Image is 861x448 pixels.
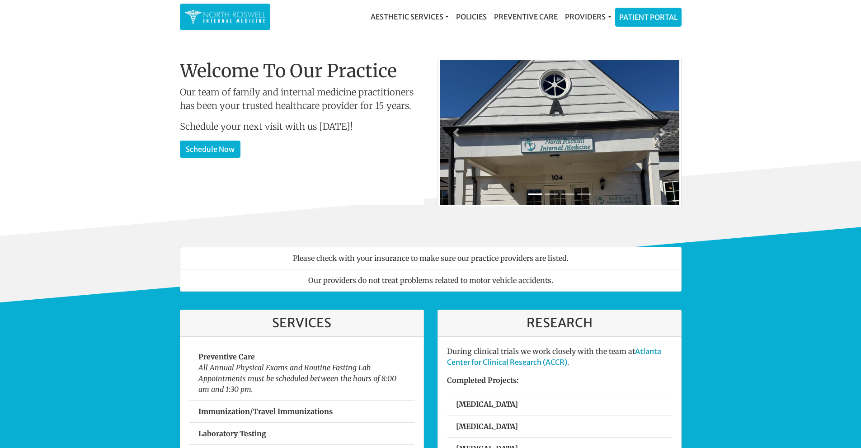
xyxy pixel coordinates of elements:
p: During clinical trials we work closely with the team at . [447,346,672,368]
a: Aesthetic Services [367,8,452,26]
a: Schedule Now [180,141,240,158]
em: All Annual Physical Exams and Routine Fasting Lab Appointments must be scheduled between the hour... [198,363,396,394]
a: Preventive Care [490,8,561,26]
strong: Laboratory Testing [198,429,266,438]
a: Providers [561,8,615,26]
h3: Services [189,316,414,331]
p: Our team of family and internal medicine practitioners has been your trusted healthcare provider ... [180,85,424,113]
h1: Welcome To Our Practice [180,60,424,82]
li: Please check with your insurance to make sure our practice providers are listed. [180,247,682,269]
a: Policies [452,8,490,26]
h3: Research [447,316,672,331]
p: Schedule your next visit with us [DATE]! [180,120,424,133]
strong: Completed Projects: [447,376,519,385]
a: Atlanta Center for Clinical Research (ACCR) [447,347,661,367]
a: Patient Portal [616,8,681,26]
strong: [MEDICAL_DATA] [456,422,518,431]
strong: Preventive Care [198,352,255,361]
img: North Roswell Internal Medicine [184,8,266,26]
strong: Immunization/Travel Immunizations [198,407,333,416]
li: Our providers do not treat problems related to motor vehicle accidents. [180,269,682,292]
strong: [MEDICAL_DATA] [456,400,518,409]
